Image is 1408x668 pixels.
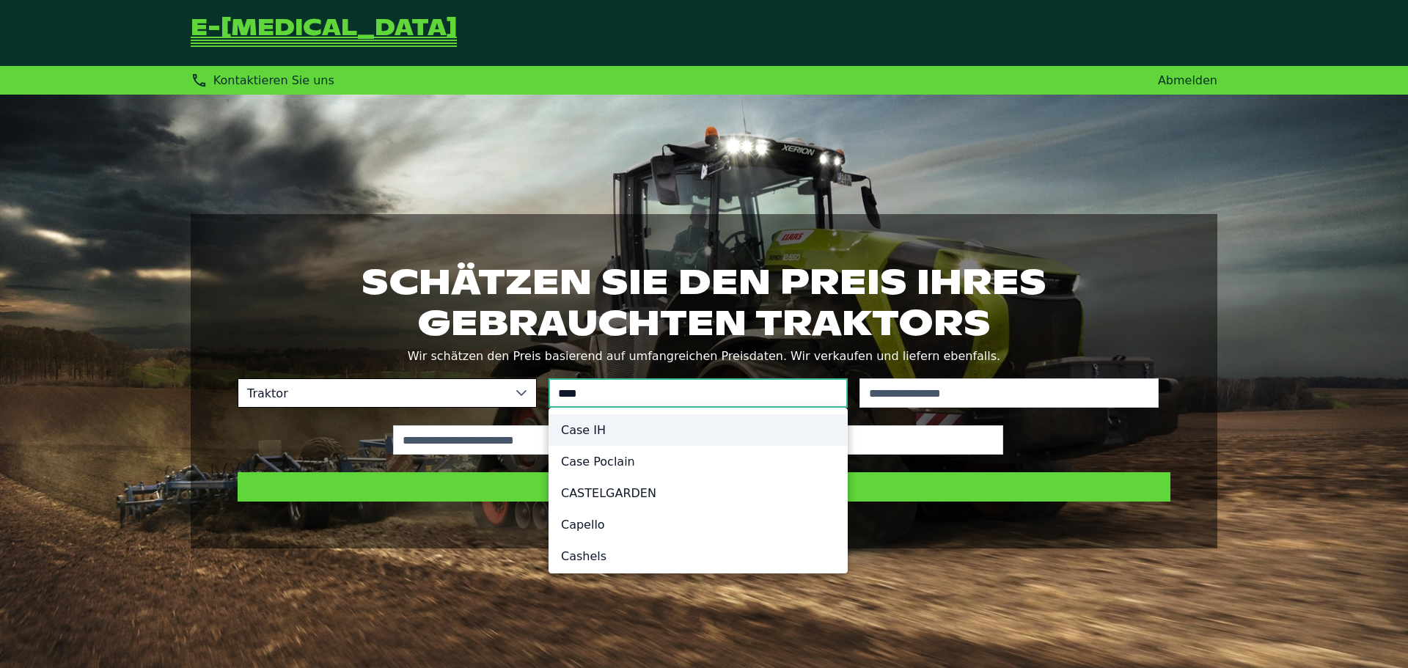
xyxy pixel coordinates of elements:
span: Traktor [238,379,507,407]
li: Case IH [549,414,847,446]
li: Case Poclain [549,446,847,477]
a: Abmelden [1158,73,1217,87]
li: Caterpillar [549,572,847,603]
li: CASTELGARDEN [549,477,847,509]
p: Wir schätzen den Preis basierend auf umfangreichen Preisdaten. Wir verkaufen und liefern ebenfalls. [238,346,1170,367]
li: Capello [549,509,847,540]
div: Kontaktieren Sie uns [191,72,334,89]
span: Kontaktieren Sie uns [213,73,334,87]
a: Zurück zur Startseite [191,18,457,48]
button: Preis schätzen [238,472,1170,502]
li: Cashels [549,540,847,572]
h1: Schätzen Sie den Preis Ihres gebrauchten Traktors [238,261,1170,343]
